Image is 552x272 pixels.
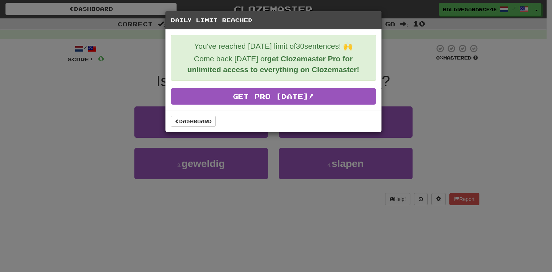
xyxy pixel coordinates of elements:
[171,116,216,127] a: Dashboard
[177,41,370,52] p: You've reached [DATE] limit of 30 sentences! 🙌
[171,17,376,24] h5: Daily Limit Reached
[187,54,359,74] strong: get Clozemaster Pro for unlimited access to everything on Clozemaster!
[171,88,376,105] a: Get Pro [DATE]!
[177,53,370,75] p: Come back [DATE] or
